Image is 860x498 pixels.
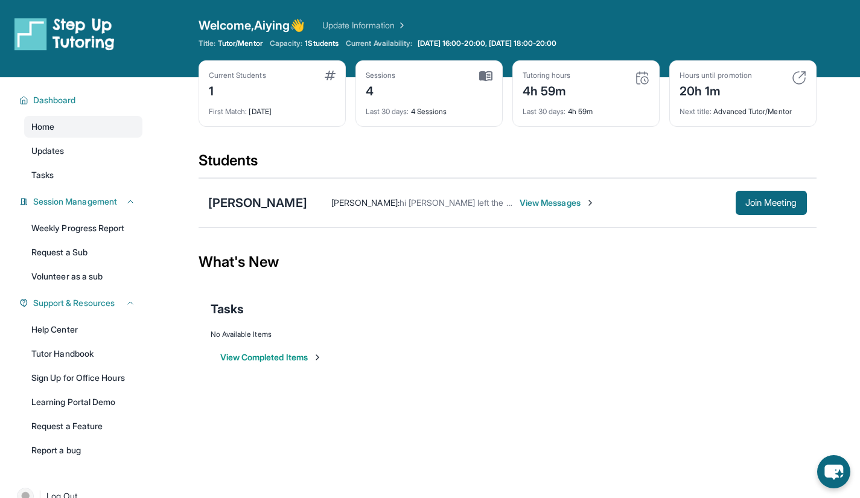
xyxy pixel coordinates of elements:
span: First Match : [209,107,247,116]
a: Home [24,116,142,138]
span: Welcome, Aiying 👋 [199,17,305,34]
span: Session Management [33,196,117,208]
a: Learning Portal Demo [24,391,142,413]
div: 4h 59m [523,80,571,100]
div: 4 Sessions [366,100,492,117]
span: Tutor/Mentor [218,39,263,48]
div: Advanced Tutor/Mentor [680,100,806,117]
span: Next title : [680,107,712,116]
a: Volunteer as a sub [24,266,142,287]
a: Tutor Handbook [24,343,142,365]
div: Hours until promotion [680,71,752,80]
span: Current Availability: [346,39,412,48]
div: [PERSON_NAME] [208,194,307,211]
img: Chevron Right [395,19,407,31]
img: card [325,71,336,80]
div: 1 [209,80,266,100]
img: card [792,71,806,85]
div: Current Students [209,71,266,80]
span: Support & Resources [33,297,115,309]
a: [DATE] 16:00-20:00, [DATE] 18:00-20:00 [415,39,559,48]
span: Title: [199,39,215,48]
span: Updates [31,145,65,157]
span: View Messages [520,197,595,209]
span: Last 30 days : [366,107,409,116]
img: logo [14,17,115,51]
a: Help Center [24,319,142,340]
button: Session Management [28,196,135,208]
img: Chevron-Right [585,198,595,208]
span: 1 Students [305,39,339,48]
img: card [479,71,492,81]
button: Dashboard [28,94,135,106]
a: Weekly Progress Report [24,217,142,239]
div: No Available Items [211,330,804,339]
a: Request a Sub [24,241,142,263]
span: hi [PERSON_NAME] left the session, is her device dead? [400,197,614,208]
span: Dashboard [33,94,76,106]
span: Tasks [211,301,244,318]
div: Sessions [366,71,396,80]
div: 4 [366,80,396,100]
button: chat-button [817,455,850,488]
a: Tasks [24,164,142,186]
span: Last 30 days : [523,107,566,116]
a: Updates [24,140,142,162]
span: Join Meeting [745,199,797,206]
button: Join Meeting [736,191,807,215]
a: Request a Feature [24,415,142,437]
div: 20h 1m [680,80,752,100]
a: Update Information [322,19,407,31]
span: Home [31,121,54,133]
a: Sign Up for Office Hours [24,367,142,389]
button: View Completed Items [220,351,322,363]
span: Capacity: [270,39,303,48]
div: Tutoring hours [523,71,571,80]
div: What's New [199,235,817,289]
img: card [635,71,649,85]
div: Students [199,151,817,177]
span: [DATE] 16:00-20:00, [DATE] 18:00-20:00 [418,39,557,48]
div: 4h 59m [523,100,649,117]
div: [DATE] [209,100,336,117]
span: [PERSON_NAME] : [331,197,400,208]
a: Report a bug [24,439,142,461]
span: Tasks [31,169,54,181]
button: Support & Resources [28,297,135,309]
